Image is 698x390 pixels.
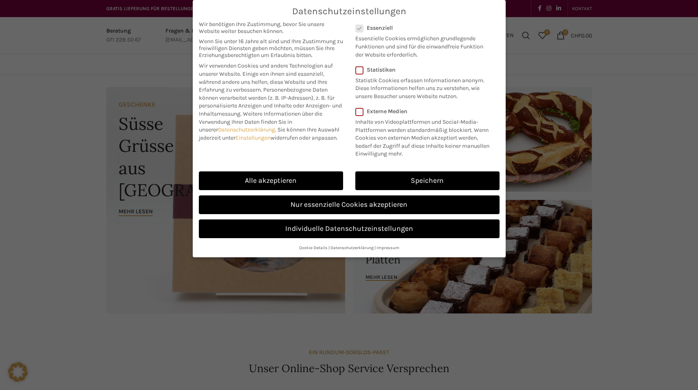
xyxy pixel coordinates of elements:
[199,86,342,117] span: Personenbezogene Daten können verarbeitet werden (z. B. IP-Adressen), z. B. für personalisierte A...
[199,62,333,93] span: Wir verwenden Cookies und andere Technologien auf unserer Website. Einige von ihnen sind essenzie...
[218,126,275,133] a: Datenschutzerklärung
[236,134,271,141] a: Einstellungen
[199,110,322,133] span: Weitere Informationen über die Verwendung Ihrer Daten finden Sie in unserer .
[355,31,489,59] p: Essenzielle Cookies ermöglichen grundlegende Funktionen und sind für die einwandfreie Funktion de...
[199,195,500,214] a: Nur essenzielle Cookies akzeptieren
[355,73,489,101] p: Statistik Cookies erfassen Informationen anonym. Diese Informationen helfen uns zu verstehen, wie...
[355,24,489,31] label: Essenziell
[355,108,494,115] label: Externe Medien
[330,245,374,250] a: Datenschutzerklärung
[377,245,399,250] a: Impressum
[355,171,500,190] a: Speichern
[355,66,489,73] label: Statistiken
[199,21,343,35] span: Wir benötigen Ihre Zustimmung, bevor Sie unsere Website weiter besuchen können.
[299,245,328,250] a: Cookie-Details
[199,219,500,238] a: Individuelle Datenschutzeinstellungen
[199,126,339,141] span: Sie können Ihre Auswahl jederzeit unter widerrufen oder anpassen.
[199,38,343,59] span: Wenn Sie unter 16 Jahre alt sind und Ihre Zustimmung zu freiwilligen Diensten geben möchten, müss...
[355,115,494,158] p: Inhalte von Videoplattformen und Social-Media-Plattformen werden standardmäßig blockiert. Wenn Co...
[292,6,406,17] span: Datenschutzeinstellungen
[199,171,343,190] a: Alle akzeptieren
